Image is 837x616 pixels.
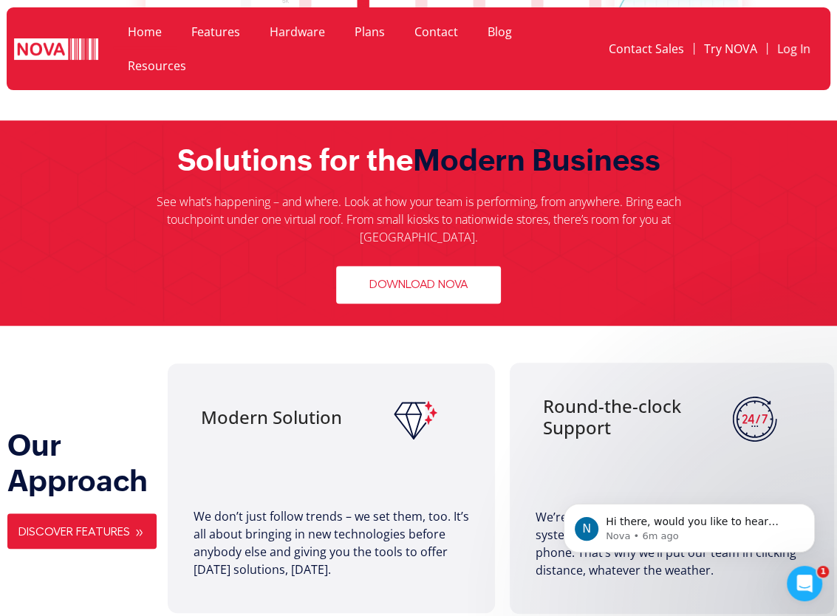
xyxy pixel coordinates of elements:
nav: Menu [588,32,820,66]
h2: Solutions for the [7,143,830,178]
span: 1 [817,566,829,578]
a: Contact Sales [599,32,694,66]
a: Hardware [255,15,340,49]
nav: Menu [113,15,573,83]
a: Blog [473,15,527,49]
iframe: Intercom live chat [787,566,822,601]
a: Download Nova [336,266,501,304]
a: Try NOVA [694,32,767,66]
a: Contact [400,15,473,49]
a: Resources [113,49,201,83]
iframe: Intercom notifications message [542,473,837,576]
h2: Our Approach [7,428,160,499]
span: Download Nova [369,278,468,292]
p: Modern Solution [201,410,355,424]
p: Round-the-clock Support [543,396,696,439]
a: Home [113,15,177,49]
p: We don’t just follow trends – we set them, too. It’s all about bringing in new technologies befor... [194,507,469,578]
a: Log In [768,32,820,66]
a: Plans [340,15,400,49]
p: See what’s happening – and where. Look at how your team is performing, from anywhere. Bring each ... [142,193,695,246]
p: We’re big on efficiency, from our retail POS systems to the time it takes us to pick up the phone... [536,508,808,579]
a: Discover Features [7,513,157,548]
span: Modern Business [413,143,660,177]
span: Discover Features [18,525,130,539]
img: logo white [14,38,98,62]
a: Features [177,15,255,49]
